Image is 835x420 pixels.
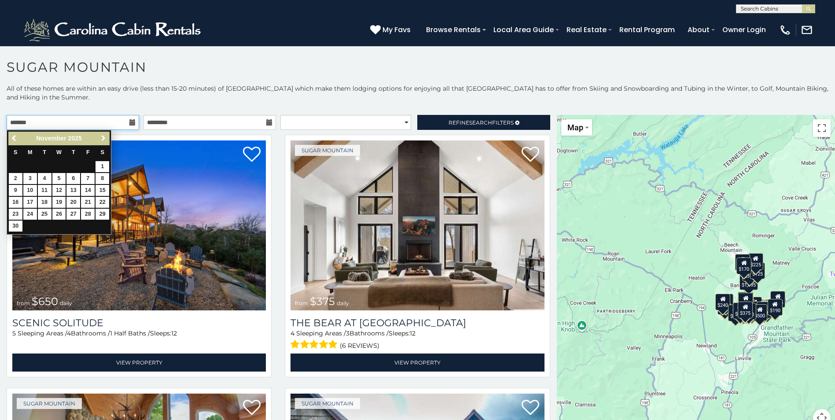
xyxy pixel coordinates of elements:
a: Real Estate [562,22,611,37]
button: Toggle fullscreen view [813,119,831,137]
span: $375 [310,295,335,308]
a: 6 [66,173,80,184]
span: Thursday [72,149,75,155]
span: Map [567,123,583,132]
a: Sugar Mountain [17,398,82,409]
img: The Bear At Sugar Mountain [291,140,544,310]
div: $375 [738,302,753,318]
span: Search [469,119,492,126]
a: 19 [52,197,66,208]
span: 5 [12,329,16,337]
a: 27 [66,209,80,220]
a: 18 [38,197,51,208]
div: $225 [748,253,763,270]
a: 3 [23,173,37,184]
div: Sleeping Areas / Bathrooms / Sleeps: [12,329,266,351]
div: $190 [768,299,783,316]
a: View Property [12,354,266,372]
span: Friday [86,149,90,155]
div: $155 [770,291,785,308]
a: 24 [23,209,37,220]
a: RefineSearchFilters [417,115,550,130]
a: 22 [96,197,109,208]
a: 4 [38,173,51,184]
span: daily [337,300,349,306]
span: Previous [11,135,18,142]
a: 26 [52,209,66,220]
span: daily [60,300,72,306]
a: 11 [38,185,51,196]
span: November [36,135,66,142]
span: My Favs [383,24,411,35]
a: 12 [52,185,66,196]
div: $240 [715,294,730,310]
div: $375 [733,302,748,319]
span: Monday [28,149,33,155]
div: $195 [757,302,772,318]
a: Sugar Mountain [295,145,360,156]
a: 1 [96,161,109,172]
a: Rental Program [615,22,679,37]
span: 1 Half Baths / [110,329,150,337]
a: 30 [9,221,22,232]
span: Tuesday [43,149,46,155]
div: Sleeping Areas / Bathrooms / Sleeps: [291,329,544,351]
a: View Property [291,354,544,372]
a: 28 [81,209,95,220]
a: Scenic Solitude from $650 daily [12,140,266,310]
a: 7 [81,173,95,184]
div: $265 [739,292,754,309]
a: The Bear At [GEOGRAPHIC_DATA] [291,317,544,329]
a: 29 [96,209,109,220]
a: Add to favorites [522,399,539,417]
span: Wednesday [56,149,62,155]
a: Browse Rentals [422,22,485,37]
h3: The Bear At Sugar Mountain [291,317,544,329]
a: Previous [9,133,20,144]
div: $125 [750,262,765,279]
span: 12 [410,329,416,337]
span: from [295,300,308,306]
a: Add to favorites [522,146,539,164]
span: (6 reviews) [340,340,379,351]
a: 17 [23,197,37,208]
div: $200 [747,297,762,313]
a: 2 [9,173,22,184]
span: Next [100,135,107,142]
span: 4 [291,329,294,337]
span: 12 [171,329,177,337]
div: $300 [738,293,753,309]
span: 3 [346,329,349,337]
a: 10 [23,185,37,196]
span: Sunday [14,149,17,155]
a: 15 [96,185,109,196]
img: phone-regular-white.png [779,24,791,36]
button: Change map style [561,119,592,136]
span: Saturday [101,149,104,155]
img: mail-regular-white.png [801,24,813,36]
span: Refine Filters [449,119,514,126]
span: 2025 [68,135,82,142]
div: $240 [735,254,750,271]
a: 13 [66,185,80,196]
img: Scenic Solitude [12,140,266,310]
a: My Favs [370,24,413,36]
a: 9 [9,185,22,196]
a: 5 [52,173,66,184]
a: Scenic Solitude [12,317,266,329]
div: $1,095 [739,273,758,290]
span: 4 [67,329,71,337]
a: 8 [96,173,109,184]
a: About [683,22,714,37]
a: Next [98,133,109,144]
div: $500 [752,304,767,321]
a: Add to favorites [243,399,261,417]
div: $170 [736,258,751,274]
a: Local Area Guide [489,22,558,37]
a: 14 [81,185,95,196]
div: $650 [728,305,743,321]
img: White-1-2.png [22,17,205,43]
span: $650 [32,295,58,308]
a: 21 [81,197,95,208]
